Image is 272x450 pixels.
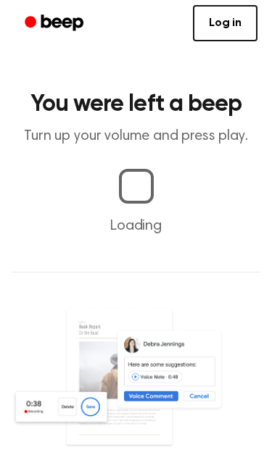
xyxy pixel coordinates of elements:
a: Beep [15,9,96,38]
p: Loading [12,215,260,237]
a: Log in [193,5,257,41]
p: Turn up your volume and press play. [12,128,260,146]
h1: You were left a beep [12,93,260,116]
